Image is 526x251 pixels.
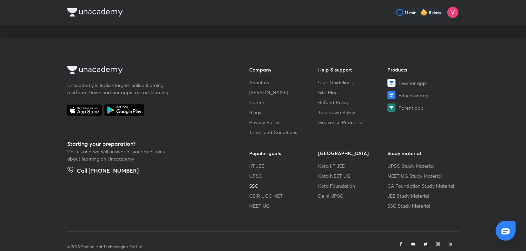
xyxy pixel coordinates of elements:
a: SSC Study Material [387,202,457,209]
a: Takedown Policy [318,109,388,116]
h5: Call [PHONE_NUMBER] [77,166,139,176]
h6: [GEOGRAPHIC_DATA] [318,150,388,157]
h6: Study material [387,150,457,157]
h6: Products [387,66,457,73]
img: Company Logo [67,8,123,17]
a: SSC [249,182,318,189]
a: Educator app [387,91,457,99]
span: Parent app [398,104,424,111]
a: NEET UG Study Material [387,172,457,179]
a: Privacy Policy [249,119,318,126]
a: About us [249,79,318,86]
p: Call us and we will answer all your questions about learning on Unacademy [67,148,171,162]
a: IIT JEE [249,162,318,170]
span: Learner app [398,79,426,87]
p: Unacademy is India’s largest online learning platform. Download our apps to start learning [67,81,171,96]
img: Parent app [387,103,396,112]
a: Terms and Conditions [249,129,318,136]
a: Kota NEET UG [318,172,388,179]
img: streak [421,9,427,16]
a: User Guidelines [318,79,388,86]
h6: Popular goals [249,150,318,157]
a: Careers [249,99,318,106]
a: Learner app [387,79,457,87]
h5: Starting your preparation? [67,140,227,148]
img: Educator app [387,91,396,99]
a: UPSC Study Material [387,162,457,170]
a: Blogs [249,109,318,116]
a: CA Foundation Study Material [387,182,457,189]
a: Call [PHONE_NUMBER] [67,166,139,176]
a: CSIR UGC NET [249,192,318,199]
a: Kota Foundation [318,182,388,189]
h6: Help & support [318,66,388,73]
a: Refund Policy [318,99,388,106]
a: Parent app [387,103,457,112]
a: Kota IIT JEE [318,162,388,170]
h6: Company [249,66,318,73]
a: NEET UG [249,202,318,209]
a: Grievance Redressal [318,119,388,126]
a: UPSC [249,172,318,179]
a: Site Map [318,89,388,96]
span: Careers [249,99,266,106]
span: Educator app [398,92,429,99]
a: Delhi UPSC [318,192,388,199]
img: Learner app [387,79,396,87]
a: JEE Study Material [387,192,457,199]
img: Company Logo [67,66,123,74]
p: © 2025 Sorting Hat Technologies Pvt Ltd [67,244,142,250]
a: Company Logo [67,66,227,76]
img: Vishwa Desai [447,7,459,18]
a: [PERSON_NAME] [249,89,318,96]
